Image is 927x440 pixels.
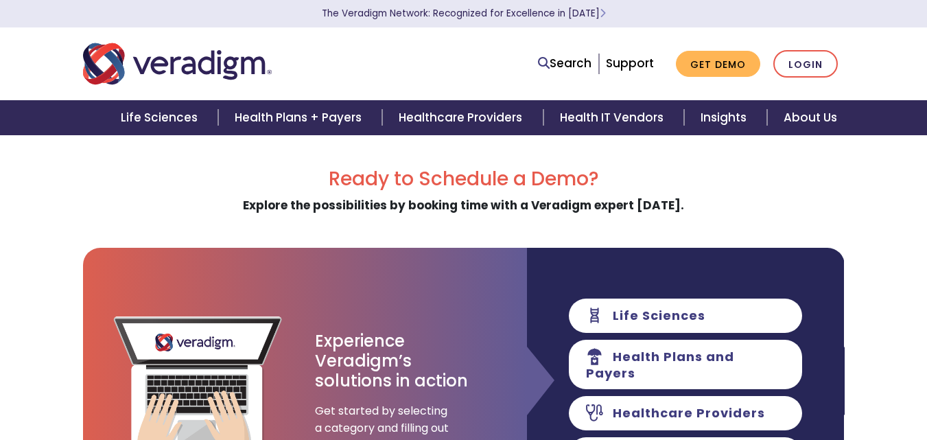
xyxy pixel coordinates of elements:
a: Get Demo [676,51,760,78]
a: Healthcare Providers [382,100,543,135]
a: Health IT Vendors [543,100,684,135]
a: Login [773,50,838,78]
a: Insights [684,100,767,135]
a: Health Plans + Payers [218,100,382,135]
strong: Explore the possibilities by booking time with a Veradigm expert [DATE]. [243,197,684,213]
a: Life Sciences [104,100,218,135]
a: The Veradigm Network: Recognized for Excellence in [DATE]Learn More [322,7,606,20]
a: Support [606,55,654,71]
h2: Ready to Schedule a Demo? [83,167,845,191]
img: Veradigm logo [83,41,272,86]
a: About Us [767,100,854,135]
span: Learn More [600,7,606,20]
h3: Experience Veradigm’s solutions in action [315,332,469,391]
a: Search [538,54,591,73]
